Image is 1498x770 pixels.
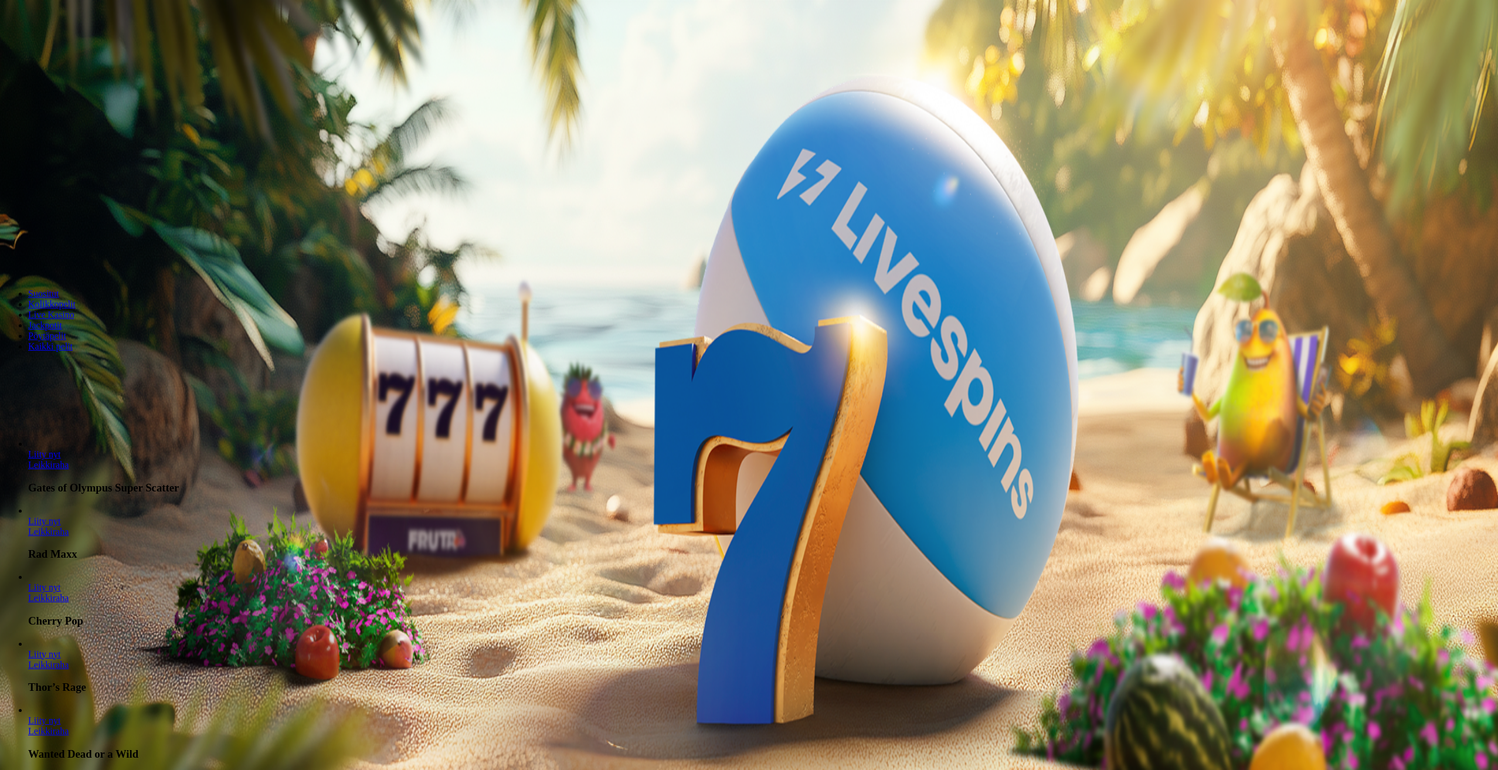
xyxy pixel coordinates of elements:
[28,460,69,470] a: Gates of Olympus Super Scatter
[28,649,61,659] span: Liity nyt
[28,449,61,459] span: Liity nyt
[28,310,74,320] a: Live Kasino
[5,269,1493,374] header: Lobby
[28,320,62,330] a: Jackpotit
[28,582,61,592] span: Liity nyt
[28,449,61,459] a: Gates of Olympus Super Scatter
[28,593,69,603] a: Cherry Pop
[28,299,76,309] a: Kolikkopelit
[28,726,69,736] a: Wanted Dead or a Wild
[28,660,69,670] a: Thor’s Rage
[28,548,1493,561] h3: Rad Maxx
[28,748,1493,761] h3: Wanted Dead or a Wild
[28,615,1493,627] h3: Cherry Pop
[28,481,1493,494] h3: Gates of Olympus Super Scatter
[28,582,61,592] a: Cherry Pop
[28,649,61,659] a: Thor’s Rage
[5,269,1493,352] nav: Lobby
[28,705,1493,761] article: Wanted Dead or a Wild
[28,516,61,526] a: Rad Maxx
[28,572,1493,627] article: Cherry Pop
[28,506,1493,561] article: Rad Maxx
[28,715,61,725] span: Liity nyt
[28,715,61,725] a: Wanted Dead or a Wild
[28,527,69,537] a: Rad Maxx
[28,681,1493,694] h3: Thor’s Rage
[28,331,66,341] a: Pöytäpelit
[28,289,59,298] a: Suositut
[28,516,61,526] span: Liity nyt
[28,439,1493,494] article: Gates of Olympus Super Scatter
[28,341,73,351] a: Kaikki pelit
[28,639,1493,694] article: Thor’s Rage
